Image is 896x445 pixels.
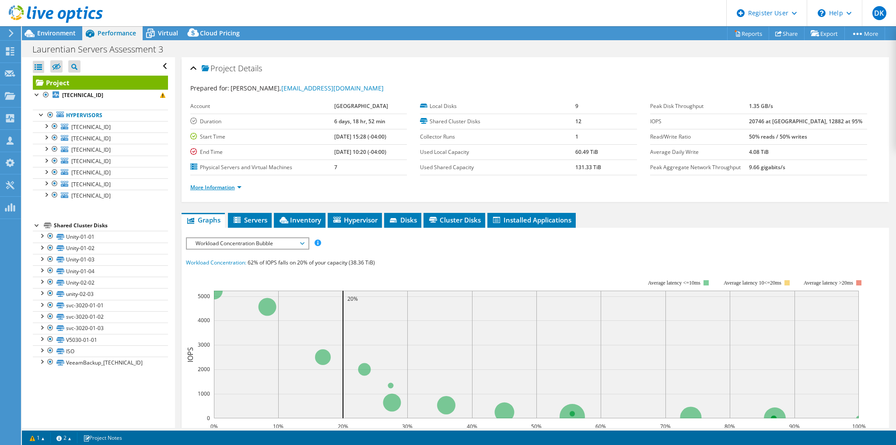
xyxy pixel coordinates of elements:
[191,238,304,249] span: Workload Concentration Bubble
[648,280,700,286] tspan: Average latency <=10ms
[420,148,575,156] label: Used Local Capacity
[186,216,220,224] span: Graphs
[210,423,217,430] text: 0%
[190,102,334,111] label: Account
[54,220,168,231] div: Shared Cluster Disks
[198,316,210,324] text: 4000
[33,265,168,277] a: Unity-01-04
[803,280,853,286] text: Average latency >20ms
[98,29,136,37] span: Performance
[33,311,168,323] a: svc-3020-01-02
[749,102,773,110] b: 1.35 GB/s
[33,288,168,299] a: unity-02-03
[575,148,598,156] b: 60.49 TiB
[402,423,413,430] text: 30%
[334,118,385,125] b: 6 days, 18 hr, 52 min
[33,144,168,155] a: [TECHNICAL_ID]
[190,148,334,156] label: End Time
[62,91,103,99] b: [TECHNICAL_ID]
[71,192,111,199] span: [TECHNICAL_ID]
[71,181,111,188] span: [TECHNICAL_ID]
[467,423,477,430] text: 40%
[724,423,735,430] text: 80%
[71,146,111,153] span: [TECHNICAL_ID]
[248,259,375,266] span: 62% of IOPS falls on 20% of your capacity (38.36 TiB)
[650,148,749,156] label: Average Daily Write
[420,117,575,126] label: Shared Cluster Disks
[575,118,581,125] b: 12
[749,118,862,125] b: 20746 at [GEOGRAPHIC_DATA], 12882 at 95%
[71,123,111,131] span: [TECHNICAL_ID]
[33,167,168,178] a: [TECHNICAL_ID]
[338,423,348,430] text: 20%
[281,84,384,92] a: [EMAIL_ADDRESS][DOMAIN_NAME]
[492,216,571,224] span: Installed Applications
[575,163,601,171] b: 131.33 TiB
[33,156,168,167] a: [TECHNICAL_ID]
[33,110,168,121] a: Hypervisors
[33,76,168,90] a: Project
[50,432,77,443] a: 2
[818,9,826,17] svg: \n
[207,414,210,422] text: 0
[334,163,337,171] b: 7
[238,63,262,73] span: Details
[33,300,168,311] a: svc-3020-01-01
[660,423,671,430] text: 70%
[71,169,111,176] span: [TECHNICAL_ID]
[749,148,769,156] b: 4.08 TiB
[334,102,388,110] b: [GEOGRAPHIC_DATA]
[37,29,76,37] span: Environment
[347,295,358,302] text: 20%
[190,84,229,92] label: Prepared for:
[872,6,886,20] span: DK
[650,132,749,141] label: Read/Write Ratio
[650,163,749,172] label: Peak Aggregate Network Throughput
[428,216,481,224] span: Cluster Disks
[749,163,785,171] b: 9.66 gigabits/s
[200,29,240,37] span: Cloud Pricing
[231,84,384,92] span: [PERSON_NAME],
[33,254,168,265] a: Unity-01-03
[190,132,334,141] label: Start Time
[198,292,210,300] text: 5000
[650,102,749,111] label: Peak Disk Throughput
[71,157,111,165] span: [TECHNICAL_ID]
[844,27,885,40] a: More
[33,345,168,357] a: ISO
[33,357,168,368] a: VeeamBackup_[TECHNICAL_ID]
[332,216,378,224] span: Hypervisor
[273,423,283,430] text: 10%
[388,216,417,224] span: Disks
[334,148,386,156] b: [DATE] 10:20 (-04:00)
[202,64,236,73] span: Project
[33,178,168,190] a: [TECHNICAL_ID]
[769,27,805,40] a: Share
[33,277,168,288] a: Unity-02-02
[24,432,51,443] a: 1
[749,133,807,140] b: 50% reads / 50% writes
[198,365,210,373] text: 2000
[198,390,210,397] text: 1000
[33,132,168,144] a: [TECHNICAL_ID]
[190,117,334,126] label: Duration
[531,423,542,430] text: 50%
[33,323,168,334] a: svc-3020-01-03
[650,117,749,126] label: IOPS
[852,423,865,430] text: 100%
[198,341,210,348] text: 3000
[724,280,781,286] tspan: Average latency 10<=20ms
[804,27,845,40] a: Export
[727,27,769,40] a: Reports
[185,347,195,362] text: IOPS
[575,102,578,110] b: 9
[190,184,241,191] a: More Information
[33,190,168,201] a: [TECHNICAL_ID]
[71,135,111,142] span: [TECHNICAL_ID]
[575,133,578,140] b: 1
[33,121,168,132] a: [TECHNICAL_ID]
[33,231,168,242] a: Unity-01-01
[28,45,177,54] h1: Laurentian Servers Assessment 3
[334,133,386,140] b: [DATE] 15:28 (-04:00)
[789,423,800,430] text: 90%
